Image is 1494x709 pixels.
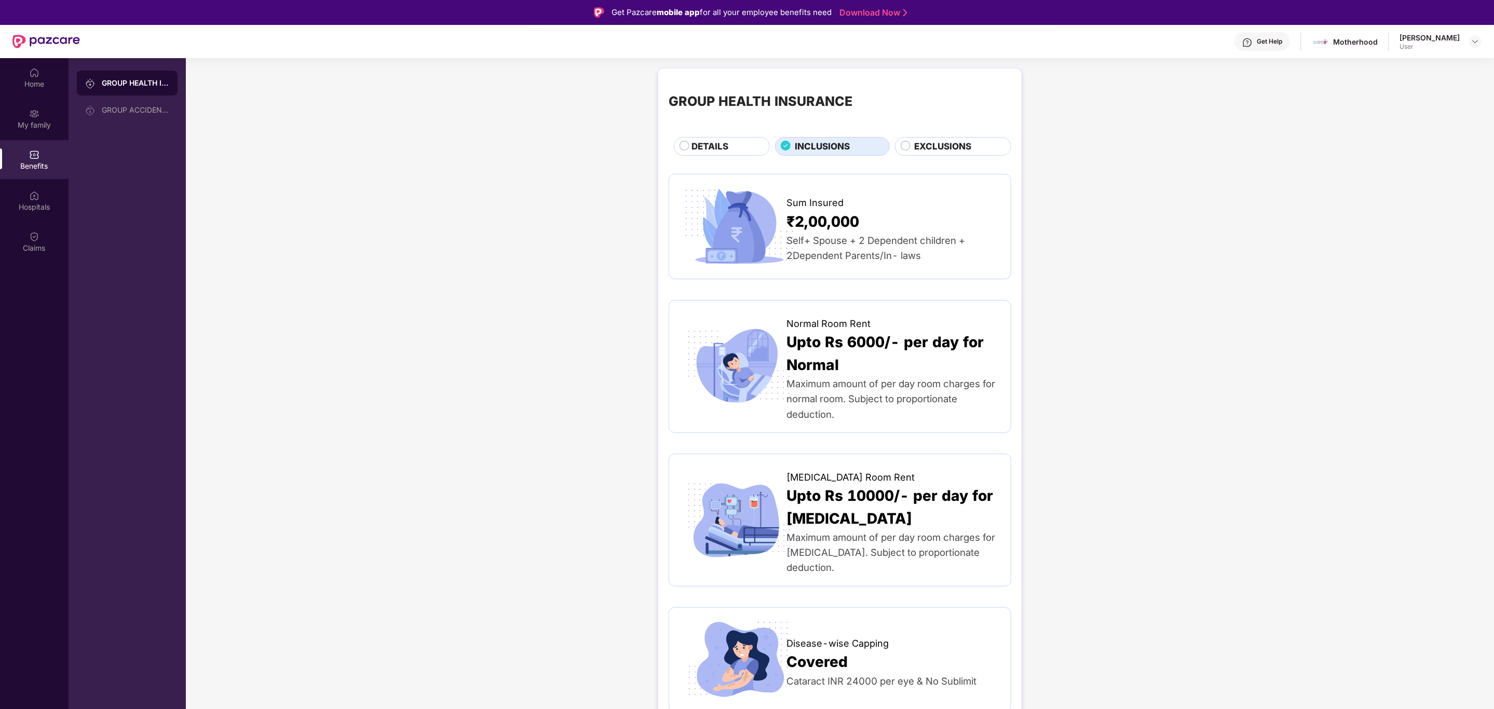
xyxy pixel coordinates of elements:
[1471,37,1479,46] img: svg+xml;base64,PHN2ZyBpZD0iRHJvcGRvd24tMzJ4MzIiIHhtbG5zPSJodHRwOi8vd3d3LnczLm9yZy8yMDAwL3N2ZyIgd2...
[786,210,859,233] span: ₹2,00,000
[786,470,915,484] span: [MEDICAL_DATA] Room Rent
[786,331,1000,376] span: Upto Rs 6000/- per day for Normal
[1400,33,1460,43] div: [PERSON_NAME]
[85,105,96,116] img: svg+xml;base64,PHN2ZyB3aWR0aD0iMjAiIGhlaWdodD0iMjAiIHZpZXdCb3g9IjAgMCAyMCAyMCIgZmlsbD0ibm9uZSIgeG...
[680,618,799,702] img: icon
[786,675,976,687] span: Cataract INR 24000 per eye & No Sublimit
[786,316,871,331] span: Normal Room Rent
[29,190,39,201] img: svg+xml;base64,PHN2ZyBpZD0iSG9zcGl0YWxzIiB4bWxucz0iaHR0cDovL3d3dy53My5vcmcvMjAwMC9zdmciIHdpZHRoPS...
[839,7,904,18] a: Download Now
[692,140,729,154] span: DETAILS
[612,6,832,19] div: Get Pazcare for all your employee benefits need
[1257,37,1282,46] div: Get Help
[29,67,39,78] img: svg+xml;base64,PHN2ZyBpZD0iSG9tZSIgeG1sbnM9Imh0dHA6Ly93d3cudzMub3JnLzIwMDAvc3ZnIiB3aWR0aD0iMjAiIG...
[680,478,799,562] img: icon
[903,7,907,18] img: Stroke
[786,378,995,419] span: Maximum amount of per day room charges for normal room. Subject to proportionate deduction.
[669,91,852,112] div: GROUP HEALTH INSURANCE
[786,531,995,573] span: Maximum amount of per day room charges for [MEDICAL_DATA]. Subject to proportionate deduction.
[786,195,844,210] span: Sum Insured
[1313,34,1328,49] img: motherhood%20_%20logo.png
[1242,37,1253,48] img: svg+xml;base64,PHN2ZyBpZD0iSGVscC0zMngzMiIgeG1sbnM9Imh0dHA6Ly93d3cudzMub3JnLzIwMDAvc3ZnIiB3aWR0aD...
[29,108,39,119] img: svg+xml;base64,PHN2ZyB3aWR0aD0iMjAiIGhlaWdodD0iMjAiIHZpZXdCb3g9IjAgMCAyMCAyMCIgZmlsbD0ibm9uZSIgeG...
[915,140,972,154] span: EXCLUSIONS
[657,7,700,17] strong: mobile app
[85,78,96,89] img: svg+xml;base64,PHN2ZyB3aWR0aD0iMjAiIGhlaWdodD0iMjAiIHZpZXdCb3g9IjAgMCAyMCAyMCIgZmlsbD0ibm9uZSIgeG...
[29,149,39,160] img: svg+xml;base64,PHN2ZyBpZD0iQmVuZWZpdHMiIHhtbG5zPSJodHRwOi8vd3d3LnczLm9yZy8yMDAwL3N2ZyIgd2lkdGg9Ij...
[102,106,169,114] div: GROUP ACCIDENTAL INSURANCE
[1333,37,1378,47] div: Motherhood
[29,231,39,242] img: svg+xml;base64,PHN2ZyBpZD0iQ2xhaW0iIHhtbG5zPSJodHRwOi8vd3d3LnczLm9yZy8yMDAwL3N2ZyIgd2lkdGg9IjIwIi...
[680,185,799,268] img: icon
[1400,43,1460,51] div: User
[786,235,965,261] span: Self+ Spouse + 2 Dependent children + 2Dependent Parents/In- laws
[680,324,799,408] img: icon
[786,650,848,673] span: Covered
[12,35,80,48] img: New Pazcare Logo
[786,636,889,650] span: Disease-wise Capping
[102,78,169,88] div: GROUP HEALTH INSURANCE
[594,7,604,18] img: Logo
[786,484,1000,530] span: Upto Rs 10000/- per day for [MEDICAL_DATA]
[795,140,850,154] span: INCLUSIONS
